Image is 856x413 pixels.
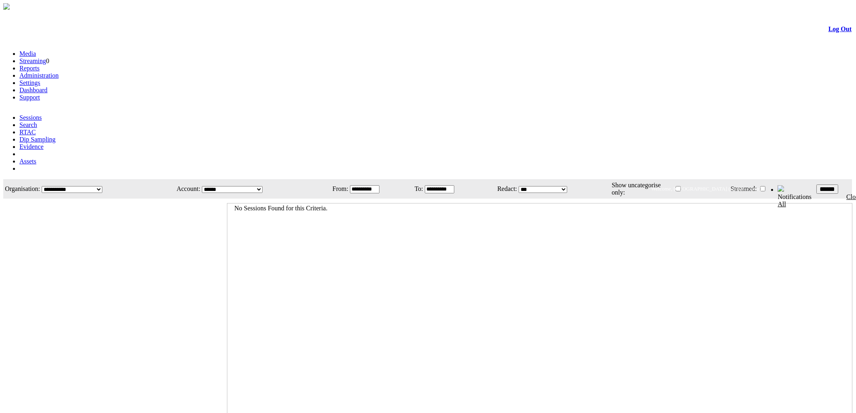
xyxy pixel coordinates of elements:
td: To: [406,180,424,198]
a: Media [19,50,36,57]
td: From: [318,180,349,198]
a: Administration [19,72,59,79]
a: Support [19,94,40,101]
img: bell24.png [778,185,784,192]
a: Sessions [19,114,42,121]
a: Evidence [19,143,44,150]
td: Account: [155,180,201,198]
span: 0 [46,57,49,64]
span: No Sessions Found for this Criteria. [234,205,327,212]
a: Dashboard [19,87,47,93]
td: Redact: [481,180,517,198]
a: Log Out [828,25,852,32]
a: Streaming [19,57,46,64]
a: Assets [19,158,36,165]
a: Settings [19,79,40,86]
a: Search [19,121,37,128]
div: Notifications [778,193,836,208]
span: Show uncategorise only: [612,182,661,196]
a: Reports [19,65,40,72]
a: Dip Sampling [19,136,55,143]
span: Welcome, [GEOGRAPHIC_DATA] (Administrator) [651,186,762,192]
a: RTAC [19,129,36,136]
td: Organisation: [4,180,40,198]
img: arrow-3.png [3,3,10,10]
